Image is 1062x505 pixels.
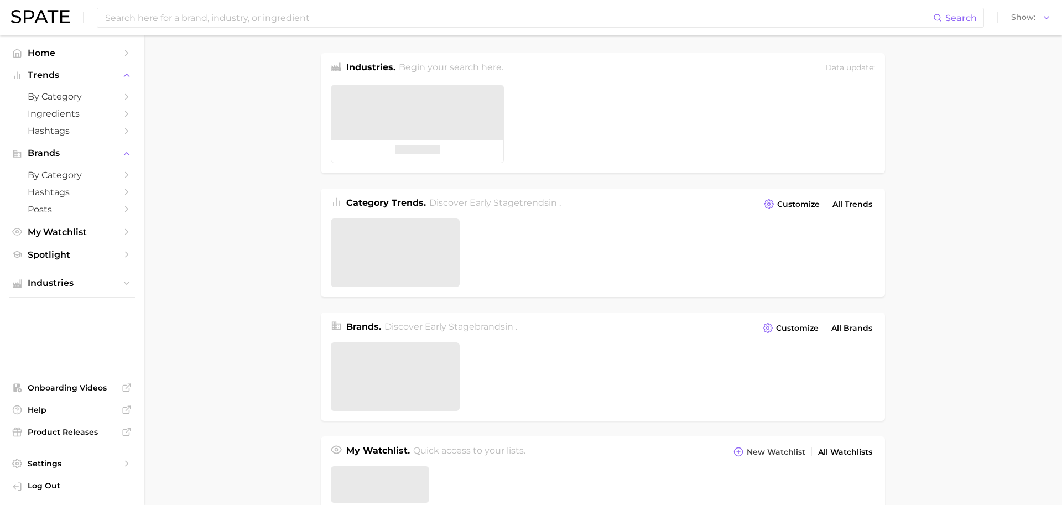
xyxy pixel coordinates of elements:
[28,405,116,415] span: Help
[346,444,410,460] h1: My Watchlist.
[28,227,116,237] span: My Watchlist
[9,223,135,241] a: My Watchlist
[28,48,116,58] span: Home
[818,447,872,457] span: All Watchlists
[9,145,135,162] button: Brands
[429,197,561,208] span: Discover Early Stage trends in .
[9,122,135,139] a: Hashtags
[9,455,135,472] a: Settings
[28,459,116,468] span: Settings
[829,321,875,336] a: All Brands
[28,126,116,136] span: Hashtags
[346,321,381,332] span: Brands .
[28,249,116,260] span: Spotlight
[28,204,116,215] span: Posts
[9,88,135,105] a: by Category
[346,197,426,208] span: Category Trends .
[399,61,503,76] h2: Begin your search here.
[777,200,820,209] span: Customize
[731,444,808,460] button: New Watchlist
[9,105,135,122] a: Ingredients
[760,320,821,336] button: Customize
[9,184,135,201] a: Hashtags
[28,91,116,102] span: by Category
[9,246,135,263] a: Spotlight
[9,275,135,291] button: Industries
[747,447,805,457] span: New Watchlist
[28,108,116,119] span: Ingredients
[9,424,135,440] a: Product Releases
[384,321,517,332] span: Discover Early Stage brands in .
[28,481,126,491] span: Log Out
[28,427,116,437] span: Product Releases
[28,383,116,393] span: Onboarding Videos
[413,444,525,460] h2: Quick access to your lists.
[9,44,135,61] a: Home
[28,170,116,180] span: by Category
[104,8,933,27] input: Search here for a brand, industry, or ingredient
[825,61,875,76] div: Data update:
[761,196,822,212] button: Customize
[945,13,977,23] span: Search
[1008,11,1054,25] button: Show
[28,187,116,197] span: Hashtags
[1011,14,1035,20] span: Show
[9,67,135,84] button: Trends
[346,61,395,76] h1: Industries.
[9,402,135,418] a: Help
[28,70,116,80] span: Trends
[776,324,819,333] span: Customize
[831,324,872,333] span: All Brands
[9,379,135,396] a: Onboarding Videos
[9,166,135,184] a: by Category
[28,278,116,288] span: Industries
[28,148,116,158] span: Brands
[9,201,135,218] a: Posts
[830,197,875,212] a: All Trends
[11,10,70,23] img: SPATE
[9,477,135,496] a: Log out. Currently logged in with e-mail spate.pro@test.test.
[815,445,875,460] a: All Watchlists
[832,200,872,209] span: All Trends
